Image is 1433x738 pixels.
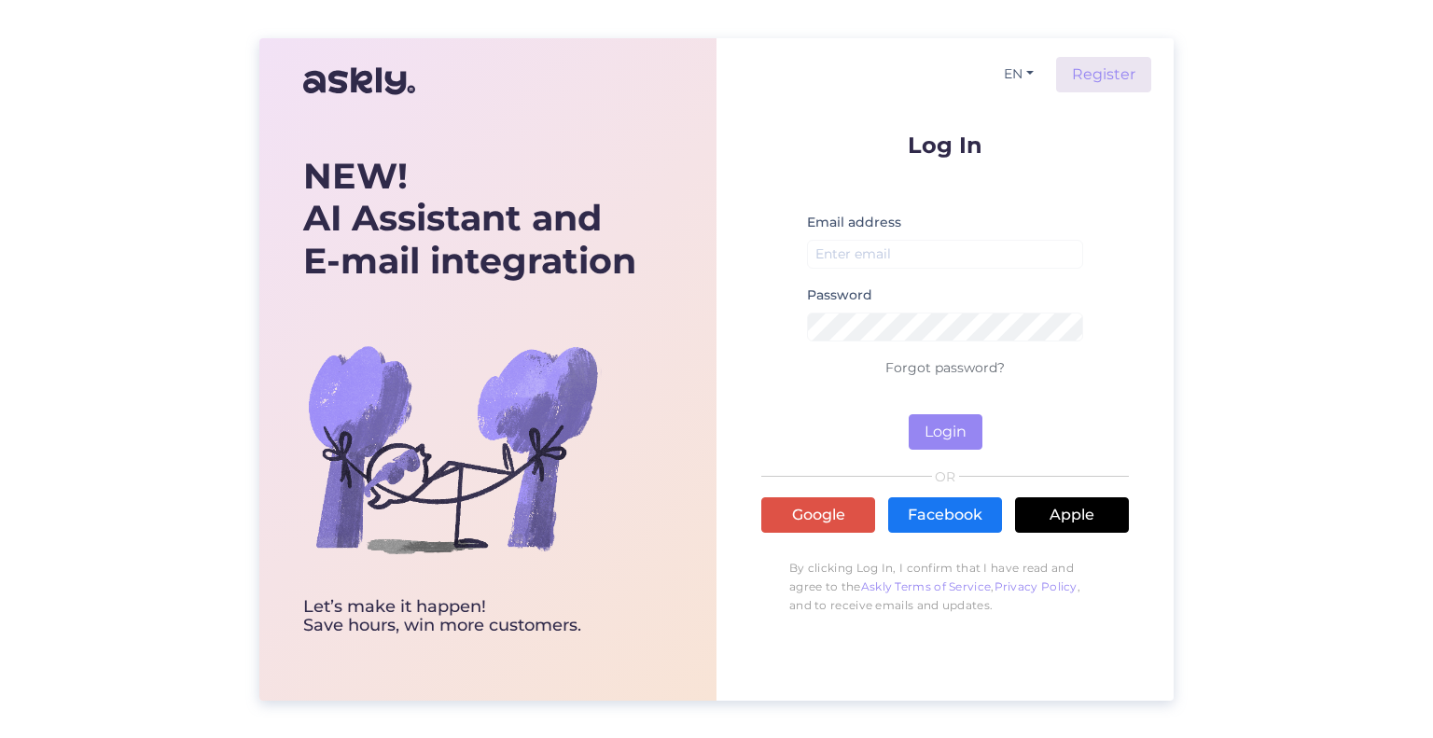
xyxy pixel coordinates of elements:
a: Forgot password? [885,359,1005,376]
div: AI Assistant and E-mail integration [303,155,636,283]
b: NEW! [303,154,408,198]
span: OR [932,470,959,483]
label: Password [807,285,872,305]
a: Apple [1015,497,1129,533]
button: EN [996,61,1041,88]
a: Register [1056,57,1151,92]
input: Enter email [807,240,1083,269]
a: Google [761,497,875,533]
img: Askly [303,59,415,104]
div: Let’s make it happen! Save hours, win more customers. [303,598,636,635]
p: By clicking Log In, I confirm that I have read and agree to the , , and to receive emails and upd... [761,550,1129,624]
a: Facebook [888,497,1002,533]
button: Login [909,414,982,450]
img: bg-askly [303,299,602,598]
label: Email address [807,213,901,232]
a: Privacy Policy [995,579,1078,593]
a: Askly Terms of Service [861,579,992,593]
p: Log In [761,133,1129,157]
